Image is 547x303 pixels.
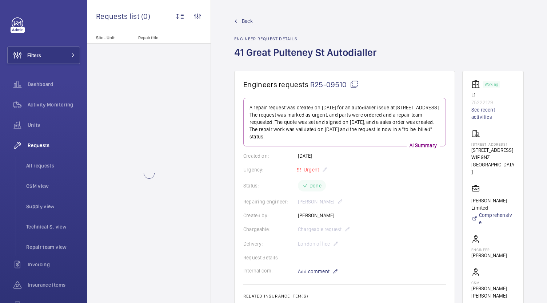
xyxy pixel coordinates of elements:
p: Engineer [471,247,507,252]
p: Repair title [138,35,186,40]
span: Requests [28,142,80,149]
span: All requests [26,162,80,169]
button: Filters [7,47,80,64]
span: Insurance items [28,281,80,288]
h2: Engineer request details [234,36,381,41]
span: Add comment [298,268,330,275]
span: Back [242,17,253,25]
p: AI Summary [407,142,440,149]
span: Activity Monitoring [28,101,80,108]
a: See recent activities [471,106,515,121]
span: Dashboard [28,81,80,88]
a: Comprehensive [471,211,515,226]
p: A repair request was created on [DATE] for an autodialler issue at [STREET_ADDRESS] The request w... [249,104,440,140]
p: 75222129 [471,99,515,106]
span: Units [28,121,80,129]
p: [STREET_ADDRESS] [471,146,515,154]
span: Repair team view [26,243,80,251]
span: Invoicing [28,261,80,268]
p: Working [485,83,498,86]
p: [PERSON_NAME] Limited [471,197,515,211]
img: elevator.svg [471,80,483,89]
span: CSM view [26,182,80,190]
span: R25-09510 [310,80,359,89]
p: Site - Unit [87,35,135,40]
span: Engineers requests [243,80,309,89]
span: Supply view [26,203,80,210]
p: [PERSON_NAME] [PERSON_NAME] [471,285,515,299]
p: [STREET_ADDRESS] [471,142,515,146]
h1: 41 Great Pulteney St Autodialler [234,46,381,71]
p: CSM [471,280,515,285]
h2: Related insurance item(s) [243,294,446,299]
span: Requests list [96,12,141,21]
span: Technical S. view [26,223,80,230]
p: [PERSON_NAME] [471,252,507,259]
span: Filters [27,52,41,59]
p: L1 [471,92,515,99]
p: W1F 9NZ [GEOGRAPHIC_DATA] [471,154,515,175]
